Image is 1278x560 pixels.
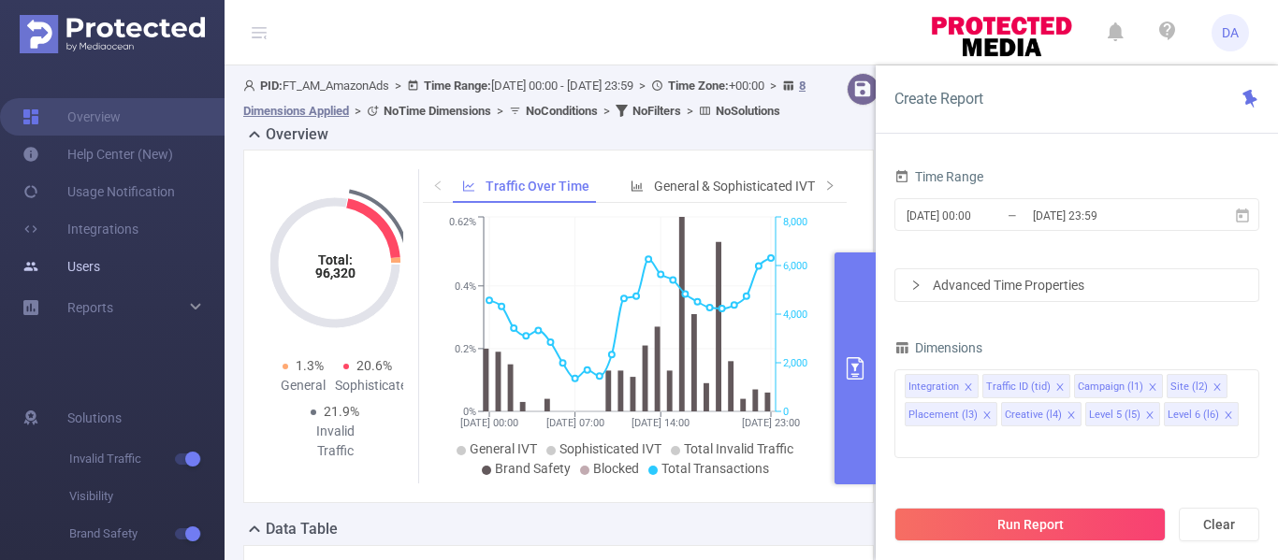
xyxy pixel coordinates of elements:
a: Integrations [22,210,138,248]
i: icon: close [1055,382,1065,394]
tspan: 0% [463,406,476,418]
span: 21.9% [324,404,359,419]
tspan: [DATE] 14:00 [632,417,690,429]
span: Total Transactions [661,461,769,476]
tspan: [DATE] 23:00 [742,417,800,429]
span: DA [1222,14,1239,51]
div: Level 5 (l5) [1089,403,1140,427]
div: Level 6 (l6) [1168,403,1219,427]
i: icon: right [910,280,922,291]
input: End date [1031,203,1183,228]
i: icon: bar-chart [631,179,644,193]
tspan: 2,000 [783,357,807,369]
div: General [270,376,335,395]
a: Help Center (New) [22,136,173,173]
div: Sophisticated [335,376,399,395]
li: Site (l2) [1167,374,1227,398]
li: Level 5 (l5) [1085,402,1160,426]
tspan: 0.62% [449,217,476,229]
div: Invalid Traffic [303,422,368,461]
span: > [764,79,782,93]
span: Solutions [67,399,122,437]
div: Traffic ID (tid) [986,375,1051,399]
div: icon: rightAdvanced Time Properties [895,269,1258,301]
i: icon: close [1145,410,1155,422]
tspan: 8,000 [783,217,807,229]
b: No Solutions [716,104,780,118]
span: > [598,104,616,118]
i: icon: right [824,179,835,191]
div: Integration [908,375,959,399]
i: icon: line-chart [462,179,475,193]
i: icon: close [1213,382,1222,394]
h2: Overview [266,123,328,146]
img: Protected Media [20,15,205,53]
b: Time Zone: [668,79,729,93]
span: General & Sophisticated IVT by Category [654,179,888,194]
div: Placement (l3) [908,403,978,427]
tspan: 0.4% [455,280,476,293]
b: PID: [260,79,283,93]
span: > [389,79,407,93]
span: > [681,104,699,118]
li: Level 6 (l6) [1164,402,1239,426]
span: 20.6% [356,358,392,373]
span: Total Invalid Traffic [684,441,793,456]
div: Campaign (l1) [1078,375,1143,399]
button: Run Report [894,508,1166,541]
span: Reports [67,300,113,315]
span: > [349,104,367,118]
span: Visibility [69,478,225,515]
span: Invalid Traffic [69,440,225,478]
tspan: 96,320 [315,266,356,280]
span: Blocked [593,461,639,476]
span: > [633,79,651,93]
span: FT_AM_AmazonAds [DATE] 00:00 - [DATE] 23:59 +00:00 [243,79,806,118]
li: Creative (l4) [1001,402,1082,426]
i: icon: left [432,179,443,191]
h2: Data Table [266,518,338,540]
tspan: Total: [318,252,353,267]
span: Time Range [894,169,983,184]
b: No Filters [632,104,681,118]
span: Brand Safety [69,515,225,553]
tspan: 0.2% [455,343,476,355]
span: General IVT [470,441,537,456]
li: Integration [905,374,979,398]
a: Usage Notification [22,173,175,210]
div: Site (l2) [1170,375,1208,399]
div: Creative (l4) [1005,403,1062,427]
li: Traffic ID (tid) [982,374,1070,398]
a: Overview [22,98,121,136]
input: Start date [905,203,1056,228]
tspan: [DATE] 00:00 [460,417,518,429]
span: Create Report [894,90,983,108]
li: Placement (l3) [905,402,997,426]
i: icon: close [1224,410,1233,422]
span: 1.3% [296,358,324,373]
a: Users [22,248,100,285]
i: icon: close [1067,410,1076,422]
span: Brand Safety [495,461,571,476]
li: Campaign (l1) [1074,374,1163,398]
b: Time Range: [424,79,491,93]
i: icon: close [982,410,992,422]
span: Traffic Over Time [486,179,589,194]
b: No Conditions [526,104,598,118]
tspan: 0 [783,406,789,418]
span: > [491,104,509,118]
tspan: 6,000 [783,260,807,272]
span: Dimensions [894,340,982,355]
i: icon: close [964,382,973,394]
button: Clear [1179,508,1259,541]
b: No Time Dimensions [384,104,491,118]
i: icon: close [1148,382,1157,394]
tspan: [DATE] 07:00 [546,417,604,429]
a: Reports [67,289,113,326]
i: icon: user [243,79,260,92]
tspan: 4,000 [783,309,807,321]
span: Sophisticated IVT [559,441,661,456]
